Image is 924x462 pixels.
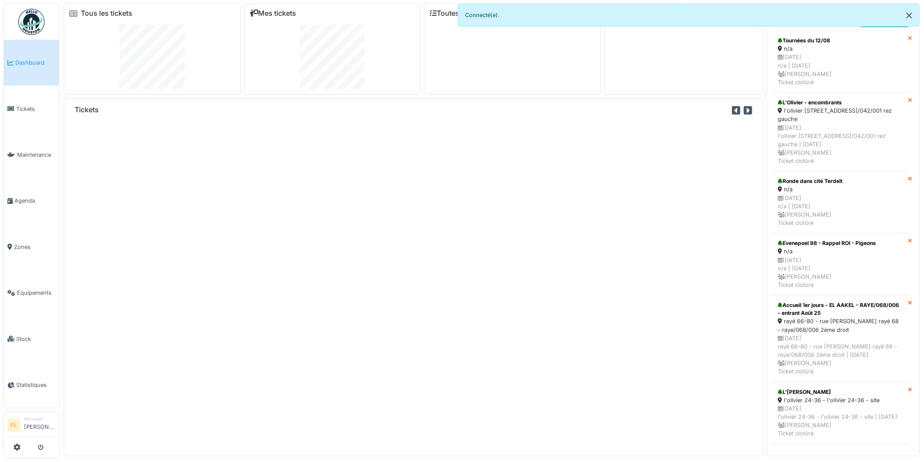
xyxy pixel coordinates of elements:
[778,239,903,247] div: Evenepoel 98 - Rappel ROI - Pigeons
[772,31,908,93] a: Tournées du 12/08 n/a [DATE]n/a | [DATE] [PERSON_NAME]Ticket clotûré
[4,316,59,362] a: Stock
[778,194,903,228] div: [DATE] n/a | [DATE] [PERSON_NAME] Ticket clotûré
[17,151,55,159] span: Maintenance
[18,9,45,35] img: Badge_color-CXgf-gQk.svg
[14,197,55,205] span: Agenda
[81,9,132,17] a: Tous les tickets
[16,105,55,113] span: Tickets
[15,59,55,67] span: Dashboard
[778,53,903,86] div: [DATE] n/a | [DATE] [PERSON_NAME] Ticket clotûré
[778,37,903,45] div: Tournées du 12/08
[16,335,55,343] span: Stock
[75,106,99,114] h6: Tickets
[772,295,908,382] a: Accueil 1er jours - EL AAKEL - RAYE/068/006 - entrant Août 25 rayé 66-80 - rue [PERSON_NAME] rayé...
[778,185,903,193] div: n/a
[778,301,903,317] div: Accueil 1er jours - EL AAKEL - RAYE/068/006 - entrant Août 25
[4,86,59,131] a: Tickets
[4,40,59,86] a: Dashboard
[778,334,903,376] div: [DATE] rayé 66-80 - rue [PERSON_NAME] rayé 68 - raye/068/006 2ème droit | [DATE] [PERSON_NAME] Ti...
[772,382,908,444] a: L'[PERSON_NAME] l'olivier 24-36 - l'olivier 24-36 - site [DATE]l'olivier 24-36 - l'olivier 24-36 ...
[778,247,903,255] div: n/a
[430,9,495,17] a: Toutes les tâches
[4,270,59,316] a: Équipements
[778,388,903,396] div: L'[PERSON_NAME]
[14,243,55,251] span: Zones
[778,404,903,438] div: [DATE] l'olivier 24-36 - l'olivier 24-36 - site | [DATE] [PERSON_NAME] Ticket clotûré
[772,233,908,295] a: Evenepoel 98 - Rappel ROI - Pigeons n/a [DATE]n/a | [DATE] [PERSON_NAME]Ticket clotûré
[458,3,920,27] div: Connecté(e).
[4,178,59,224] a: Agenda
[7,416,55,437] a: FL Manager[PERSON_NAME]
[4,224,59,270] a: Zones
[778,99,903,107] div: L'Olivier - encombrants
[778,124,903,165] div: [DATE] l'olivier [STREET_ADDRESS]/042/001 rez gauche | [DATE] [PERSON_NAME] Ticket clotûré
[24,416,55,422] div: Manager
[778,107,903,123] div: l'olivier [STREET_ADDRESS]/042/001 rez gauche
[778,256,903,290] div: [DATE] n/a | [DATE] [PERSON_NAME] Ticket clotûré
[772,93,908,171] a: L'Olivier - encombrants l'olivier [STREET_ADDRESS]/042/001 rez gauche [DATE]l'olivier [STREET_ADD...
[17,289,55,297] span: Équipements
[24,416,55,434] li: [PERSON_NAME]
[778,396,903,404] div: l'olivier 24-36 - l'olivier 24-36 - site
[778,317,903,334] div: rayé 66-80 - rue [PERSON_NAME] rayé 68 - raye/068/006 2ème droit
[4,362,59,408] a: Statistiques
[250,9,297,17] a: Mes tickets
[16,381,55,389] span: Statistiques
[900,4,919,27] button: Close
[7,419,21,432] li: FL
[778,177,903,185] div: Ronde dans cité Terdelt
[772,171,908,233] a: Ronde dans cité Terdelt n/a [DATE]n/a | [DATE] [PERSON_NAME]Ticket clotûré
[4,132,59,178] a: Maintenance
[778,45,903,53] div: n/a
